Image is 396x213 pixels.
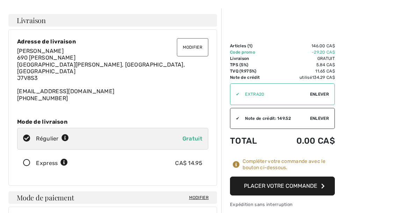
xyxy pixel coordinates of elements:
[230,201,335,208] div: Expédition sans interruption
[276,62,335,68] td: 5.84 CA$
[189,194,209,201] span: Modifier
[17,48,208,102] div: [EMAIL_ADDRESS][DOMAIN_NAME]
[276,49,335,55] td: -29.20 CA$
[230,177,335,195] button: Placer votre commande
[36,159,68,167] div: Express
[230,74,276,81] td: Note de crédit
[276,68,335,74] td: 11.65 CA$
[239,84,310,105] input: Code promo
[230,43,276,49] td: Articles ( )
[17,17,46,24] span: Livraison
[17,95,68,102] a: [PHONE_NUMBER]
[17,38,208,45] div: Adresse de livraison
[249,43,251,48] span: 1
[276,55,335,62] td: Gratuit
[182,135,202,142] span: Gratuit
[17,54,185,81] span: 690 [PERSON_NAME] [GEOGRAPHIC_DATA][PERSON_NAME], [GEOGRAPHIC_DATA], [GEOGRAPHIC_DATA] J7V8S3
[17,194,74,201] span: Mode de paiement
[175,159,202,167] div: CA$ 14.95
[310,115,329,122] span: Enlever
[36,135,69,143] div: Régulier
[230,68,276,74] td: TVQ (9.975%)
[276,129,335,153] td: 0.00 CA$
[230,49,276,55] td: Code promo
[230,91,239,97] div: ✔
[17,48,64,54] span: [PERSON_NAME]
[243,158,335,171] div: Compléter votre commande avec le bouton ci-dessous.
[276,74,335,81] td: utilisé
[230,62,276,68] td: TPS (5%)
[230,129,276,153] td: Total
[17,118,208,125] div: Mode de livraison
[230,55,276,62] td: Livraison
[230,115,239,122] div: ✔
[177,38,208,56] button: Modifier
[276,43,335,49] td: 146.00 CA$
[239,115,310,122] div: Note de crédit: 149.52
[312,75,335,80] span: 134.29 CA$
[310,91,329,97] span: Enlever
